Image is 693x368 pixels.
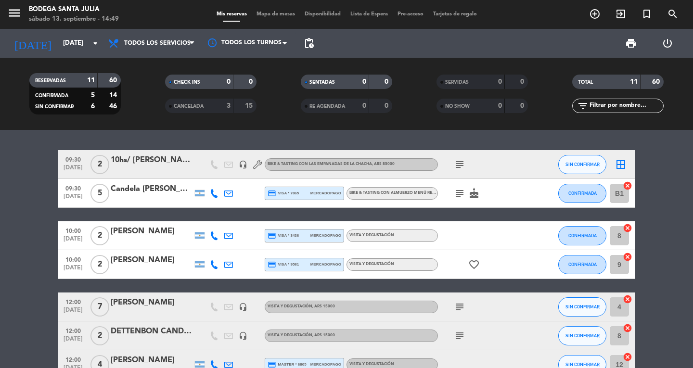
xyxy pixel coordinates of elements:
[568,190,597,196] span: CONFIRMADA
[35,78,66,83] span: RESERVADAS
[372,162,395,166] span: , ARS 85000
[268,162,395,166] span: Bike & Tasting con las empanadas de la Chacha
[268,333,335,337] span: Visita y Degustación
[558,255,606,274] button: CONFIRMADA
[349,233,394,237] span: Visita y Degustación
[91,92,95,99] strong: 5
[268,189,299,198] span: visa * 7865
[349,362,394,366] span: Visita y Degustación
[641,8,653,20] i: turned_in_not
[623,352,632,362] i: cancel
[90,155,109,174] span: 2
[111,296,192,309] div: [PERSON_NAME]
[61,182,85,193] span: 09:30
[589,8,601,20] i: add_circle_outline
[309,104,345,109] span: RE AGENDADA
[268,260,276,269] i: credit_card
[249,78,255,85] strong: 0
[623,181,632,190] i: cancel
[239,331,247,340] i: headset_mic
[87,77,95,84] strong: 11
[111,254,192,266] div: [PERSON_NAME]
[385,102,390,109] strong: 0
[29,14,119,24] div: sábado 13. septiembre - 14:49
[90,38,101,49] i: arrow_drop_down
[623,294,632,304] i: cancel
[520,102,526,109] strong: 0
[111,225,192,238] div: [PERSON_NAME]
[468,188,480,199] i: cake
[565,362,600,367] span: SIN CONFIRMAR
[61,296,85,307] span: 12:00
[174,104,204,109] span: CANCELADA
[652,78,662,85] strong: 60
[111,183,192,195] div: Candela [PERSON_NAME]
[90,226,109,245] span: 2
[498,102,502,109] strong: 0
[29,5,119,14] div: Bodega Santa Julia
[268,231,276,240] i: credit_card
[312,305,335,308] span: , ARS 15000
[558,155,606,174] button: SIN CONFIRMAR
[558,184,606,203] button: CONFIRMADA
[61,153,85,165] span: 09:30
[227,102,231,109] strong: 3
[7,6,22,24] button: menu
[623,223,632,233] i: cancel
[35,93,68,98] span: CONFIRMADA
[90,297,109,317] span: 7
[268,305,335,308] span: Visita y Degustación
[310,361,341,368] span: mercadopago
[90,326,109,345] span: 2
[111,154,192,166] div: 10hs/ [PERSON_NAME]
[667,8,679,20] i: search
[61,165,85,176] span: [DATE]
[310,190,341,196] span: mercadopago
[90,184,109,203] span: 5
[111,325,192,338] div: DETTENBON CANDIDA
[454,159,465,170] i: subject
[7,33,58,54] i: [DATE]
[349,262,394,266] span: Visita y Degustación
[91,103,95,110] strong: 6
[312,333,335,337] span: , ARS 15000
[498,78,502,85] strong: 0
[630,78,638,85] strong: 11
[385,78,390,85] strong: 0
[109,77,119,84] strong: 60
[7,6,22,20] i: menu
[61,254,85,265] span: 10:00
[109,92,119,99] strong: 14
[300,12,346,17] span: Disponibilidad
[252,12,300,17] span: Mapa de mesas
[565,162,600,167] span: SIN CONFIRMAR
[303,38,315,49] span: pending_actions
[565,333,600,338] span: SIN CONFIRMAR
[61,325,85,336] span: 12:00
[61,336,85,347] span: [DATE]
[310,232,341,239] span: mercadopago
[568,233,597,238] span: CONFIRMADA
[454,301,465,313] i: subject
[268,189,276,198] i: credit_card
[239,303,247,311] i: headset_mic
[90,255,109,274] span: 2
[662,38,673,49] i: power_settings_new
[268,231,299,240] span: visa * 3436
[578,80,593,85] span: TOTAL
[428,12,482,17] span: Tarjetas de regalo
[362,78,366,85] strong: 0
[558,297,606,317] button: SIN CONFIRMAR
[615,8,627,20] i: exit_to_app
[623,252,632,262] i: cancel
[346,12,393,17] span: Lista de Espera
[568,262,597,267] span: CONFIRMADA
[589,101,663,111] input: Filtrar por nombre...
[61,354,85,365] span: 12:00
[558,226,606,245] button: CONFIRMADA
[61,236,85,247] span: [DATE]
[445,104,470,109] span: NO SHOW
[61,193,85,204] span: [DATE]
[649,29,686,58] div: LOG OUT
[454,188,465,199] i: subject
